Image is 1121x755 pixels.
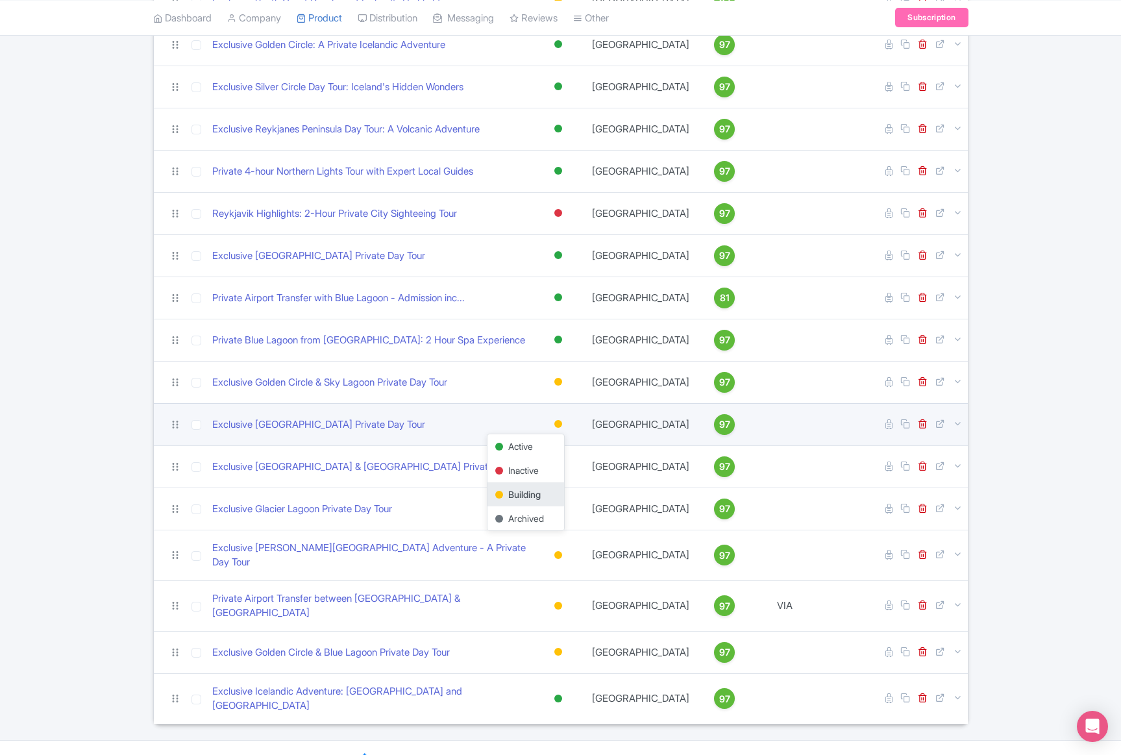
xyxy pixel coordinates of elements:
div: Active [487,434,564,458]
a: 97 [702,372,746,393]
span: 97 [719,122,730,136]
span: 97 [719,460,730,474]
span: 97 [719,80,730,94]
div: Archived [487,506,564,530]
span: 97 [719,692,730,706]
div: Building [552,415,565,434]
td: [GEOGRAPHIC_DATA] [584,403,697,445]
td: [GEOGRAPHIC_DATA] [584,234,697,277]
a: Exclusive Glacier Lagoon Private Day Tour [212,502,392,517]
div: Building [552,546,565,565]
div: Inactive [552,204,565,223]
td: [GEOGRAPHIC_DATA] [584,150,697,192]
span: 97 [719,599,730,613]
a: 97 [702,77,746,97]
a: Subscription [895,8,968,27]
a: 97 [702,456,746,477]
div: Building [552,373,565,391]
div: Active [552,246,565,265]
td: [GEOGRAPHIC_DATA] [584,445,697,488]
td: VIA [752,580,818,631]
a: 97 [702,203,746,224]
a: Exclusive Reykjanes Peninsula Day Tour: A Volcanic Adventure [212,122,480,137]
a: Reykjavik Highlights: 2-Hour Private City Sighteeing Tour [212,206,457,221]
a: Exclusive Golden Circle & Sky Lagoon Private Day Tour [212,375,447,390]
div: Open Intercom Messenger [1077,711,1108,742]
div: Building [552,597,565,615]
td: [GEOGRAPHIC_DATA] [584,192,697,234]
span: 97 [719,333,730,347]
div: Active [552,288,565,307]
div: Active [552,162,565,180]
a: 97 [702,245,746,266]
td: [GEOGRAPHIC_DATA] [584,631,697,673]
a: 97 [702,330,746,351]
a: 97 [702,595,746,616]
a: Exclusive Golden Circle: A Private Icelandic Adventure [212,38,445,53]
div: Building [487,482,564,506]
span: 97 [719,417,730,432]
span: 97 [719,249,730,263]
a: Private Blue Lagoon from [GEOGRAPHIC_DATA]: 2 Hour Spa Experience [212,333,525,348]
div: Active [552,689,565,708]
span: 97 [719,38,730,52]
td: [GEOGRAPHIC_DATA] [584,580,697,631]
a: 81 [702,288,746,308]
a: Exclusive [GEOGRAPHIC_DATA] Private Day Tour [212,417,425,432]
td: [GEOGRAPHIC_DATA] [584,66,697,108]
a: 97 [702,414,746,435]
a: 97 [702,642,746,663]
td: [GEOGRAPHIC_DATA] [584,108,697,150]
a: Exclusive Golden Circle & Blue Lagoon Private Day Tour [212,645,450,660]
span: 97 [719,164,730,179]
div: Active [552,119,565,138]
a: Private Airport Transfer between [GEOGRAPHIC_DATA] & [GEOGRAPHIC_DATA] [212,591,528,621]
td: [GEOGRAPHIC_DATA] [584,673,697,724]
a: 97 [702,688,746,709]
a: Exclusive [PERSON_NAME][GEOGRAPHIC_DATA] Adventure - A Private Day Tour [212,541,528,570]
span: 97 [719,645,730,660]
a: 97 [702,119,746,140]
a: 97 [702,545,746,565]
div: Active [552,330,565,349]
div: Building [552,643,565,662]
a: 97 [702,499,746,519]
span: 97 [719,549,730,563]
td: [GEOGRAPHIC_DATA] [584,530,697,580]
span: 81 [720,291,730,305]
div: Inactive [487,458,564,482]
a: Exclusive [GEOGRAPHIC_DATA] Private Day Tour [212,249,425,264]
a: 97 [702,34,746,55]
div: Active [552,35,565,54]
span: 97 [719,206,730,221]
span: 97 [719,502,730,516]
a: Exclusive Silver Circle Day Tour: Iceland's Hidden Wonders [212,80,463,95]
a: Exclusive [GEOGRAPHIC_DATA] & [GEOGRAPHIC_DATA] Private Tour [212,460,514,475]
td: [GEOGRAPHIC_DATA] [584,277,697,319]
a: Private 4-hour Northern Lights Tour with Expert Local Guides [212,164,473,179]
div: Active [552,77,565,96]
span: 97 [719,375,730,390]
a: 97 [702,161,746,182]
td: [GEOGRAPHIC_DATA] [584,23,697,66]
a: Exclusive Icelandic Adventure: [GEOGRAPHIC_DATA] and [GEOGRAPHIC_DATA] [212,684,528,713]
a: Private Airport Transfer with Blue Lagoon - Admission inc... [212,291,465,306]
td: [GEOGRAPHIC_DATA] [584,361,697,403]
td: [GEOGRAPHIC_DATA] [584,488,697,530]
td: [GEOGRAPHIC_DATA] [584,319,697,361]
